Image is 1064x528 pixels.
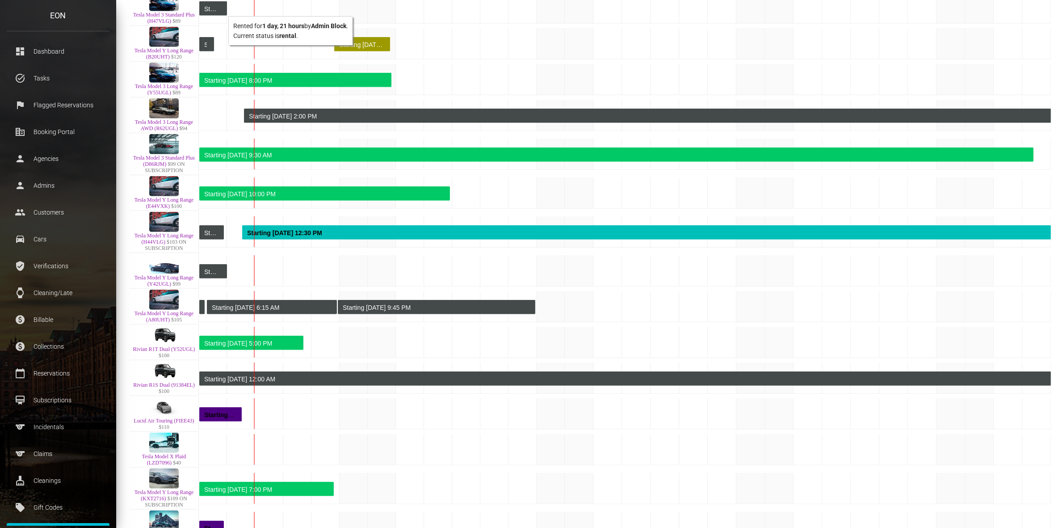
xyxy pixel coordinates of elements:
[142,453,186,466] a: Tesla Model X Plaid (LZD7096)
[149,63,179,83] img: Tesla Model 3 Long Range (Y55UGL)
[7,389,109,411] a: card_membership Subscriptions
[130,211,199,253] td: Tesla Model Y Long Range (H44VLG) $103 ON SUBSCRIPTION 7SAYGDEE1NF385929
[172,281,181,287] span: $99
[247,229,322,237] strong: Starting [DATE] 12:30 PM
[262,22,304,30] b: 1 day, 21 hours
[130,289,199,325] td: Tesla Model Y Long Range (A80UHT) $105 7SAYGDEEXPF614207
[133,346,195,352] a: Rivian R1T Dual (Y52UGL)
[149,290,179,310] img: Tesla Model Y Long Range (A80UHT)
[149,361,179,381] img: Rivian R1S Dual (91384EL)
[13,45,103,58] p: Dashboard
[13,313,103,326] p: Billable
[149,325,179,346] img: Rivian R1T Dual (Y52UGL)
[149,397,179,417] img: Lucid Air Touring (FIEE43)
[130,97,199,133] td: Tesla Model 3 Long Range AWD (R62UGL) $94 5YJ3E1EB0NF244061
[135,232,193,245] a: Tesla Model Y Long Range (H44VLG)
[149,212,179,232] img: Tesla Model Y Long Range (H44VLG)
[204,482,327,497] div: Starting [DATE] 7:00 PM
[130,62,199,97] td: Tesla Model 3 Long Range (Y55UGL) $89 5YJ3E1EB3PF415744
[135,310,193,323] a: Tesla Model Y Long Range (A80UHT)
[13,286,103,300] p: Cleaning/Late
[179,125,187,131] span: $94
[7,67,109,89] a: task_alt Tasks
[7,416,109,438] a: sports Incidentals
[133,382,195,388] a: Rivian R1S Dual (91384EL)
[199,300,205,314] div: Rented for 30 days, 19 hours by Admin Block . Current status is rental .
[159,352,169,359] span: $100
[171,54,182,60] span: $120
[171,317,182,323] span: $105
[339,38,383,52] div: Starting [DATE] 7:00 PM
[7,201,109,224] a: people Customers
[13,206,103,219] p: Customers
[13,420,103,434] p: Incidentals
[199,37,214,51] div: Rented for 1 day by Admin Block . Current status is rental .
[7,308,109,331] a: paid Billable
[204,148,1026,162] div: Starting [DATE] 9:30 AM
[13,179,103,192] p: Admins
[7,40,109,63] a: dashboard Dashboard
[212,300,330,315] div: Starting [DATE] 6:15 AM
[135,47,193,60] a: Tesla Model Y Long Range (B20UHT)
[7,469,109,492] a: cleaning_services Cleanings
[149,254,179,274] img: Tesla Model Y Long Range (Y42UGL)
[199,186,450,201] div: Rented for 14 days by Jasmin jones . Current status is rental .
[199,482,334,496] div: Rented for 30 days by Mihir Nakum . Current status is rental .
[242,225,1051,240] div: Rented for 30 days by Jacqueline Caraballo . Current status is confirmed .
[159,424,169,430] span: $110
[149,433,179,453] img: Tesla Model X Plaid (LZD7096)
[13,125,103,139] p: Booking Portal
[279,32,296,39] b: rental
[13,98,103,112] p: Flagged Reservations
[311,22,346,30] b: Admin Block
[7,496,109,519] a: local_offer Gift Codes
[149,176,179,196] img: Tesla Model Y Long Range (E44VXK)
[7,228,109,250] a: drive_eta Cars
[13,152,103,165] p: Agencies
[199,407,242,422] div: Rented for 2 days, 3 hours by Scott Burns . Current status is cleaning .
[204,336,296,351] div: Starting [DATE] 5:00 PM
[249,109,1044,123] div: Starting [DATE] 2:00 PM
[172,89,181,96] span: $89
[171,203,182,209] span: $100
[343,300,528,315] div: Starting [DATE] 9:45 PM
[130,175,199,211] td: Tesla Model Y Long Range (E44VXK) $100 7SAYGDEE4NF480274
[13,393,103,407] p: Subscriptions
[199,225,224,240] div: Rented for 2 days, 13 hours by Admin Block . Current status is rental .
[244,109,1051,123] div: Rented for 151 days by Admin Block . Current status is rental .
[130,432,199,468] td: Tesla Model X Plaid (LZD7096) $40 7SAXCBE67NF356844
[130,133,199,175] td: Tesla Model 3 Standard Plus (D86RJM) $99 ON SUBSCRIPTION 5YJ3E1EA5NF340338
[7,282,109,304] a: watch Cleaning/Late
[199,73,391,87] div: Rented for 8 days by Qian Sun . Current status is rental .
[204,2,220,16] div: Starting [DATE] 2:30 AM
[173,460,181,466] span: $40
[149,134,179,154] img: Tesla Model 3 Standard Plus (D86RJM)
[135,275,193,287] a: Tesla Model Y Long Range (Y42UGL)
[204,187,443,201] div: Starting [DATE] 10:00 PM
[13,447,103,460] p: Claims
[7,335,109,358] a: paid Collections
[133,12,195,24] a: Tesla Model 3 Standard Plus (H47VLG)
[135,197,193,209] a: Tesla Model Y Long Range (E44VXK)
[159,388,169,394] span: $100
[135,83,193,96] a: Tesla Model 3 Long Range (Y55UGL)
[13,367,103,380] p: Reservations
[204,411,276,418] strong: Starting [DATE] 9:30 AM
[145,161,185,173] span: $99 ON SUBSCRIPTION
[199,372,1051,386] div: Rented for 47 days, 23 hours by Admin Block . Current status is rental .
[7,121,109,143] a: corporate_fare Booking Portal
[7,255,109,277] a: verified_user Verifications
[13,340,103,353] p: Collections
[13,259,103,273] p: Verifications
[133,155,195,167] a: Tesla Model 3 Standard Plus (D86RJM)
[13,72,103,85] p: Tasks
[207,300,337,314] div: Rented for 4 days, 15 hours by Admin Block . Current status is rental .
[134,418,194,424] a: Lucid Air Touring (FIEE43)
[228,16,353,45] div: Rented for by . Current status is .
[7,94,109,116] a: flag Flagged Reservations
[199,1,227,16] div: Rented for 1 day, 21 hours by Admin Block . Current status is rental .
[149,27,179,47] img: Tesla Model Y Long Range (B20UHT)
[130,253,199,289] td: Tesla Model Y Long Range (Y42UGL) $99 7SAYGDEE0PA187214
[7,148,109,170] a: person Agencies
[13,474,103,487] p: Cleanings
